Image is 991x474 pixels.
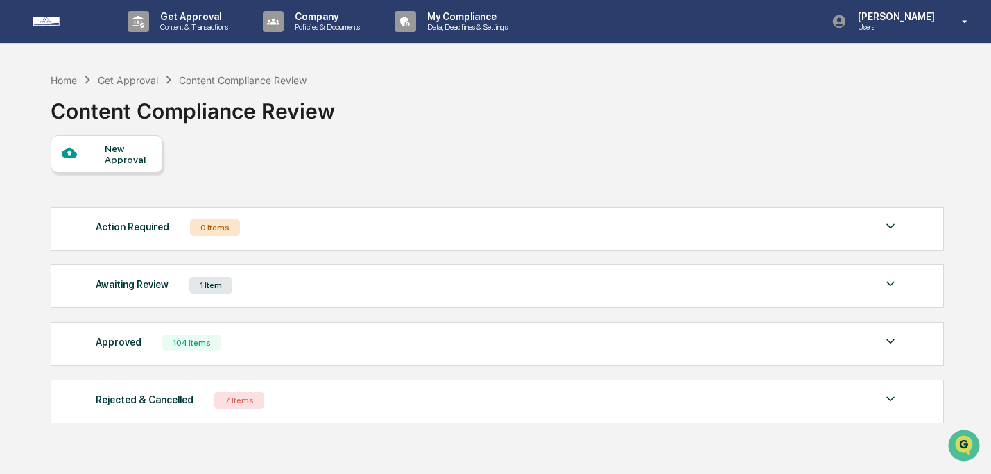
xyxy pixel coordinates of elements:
div: New Approval [105,143,151,165]
p: Content & Transactions [149,22,235,32]
img: caret [882,276,899,292]
p: How can we help? [14,29,252,51]
p: [PERSON_NAME] [847,11,942,22]
p: Policies & Documents [284,22,367,32]
span: Data Lookup [28,201,87,215]
div: 🗄️ [101,176,112,187]
div: Action Required [96,218,169,236]
a: Powered byPylon [98,235,168,246]
div: Home [51,74,77,86]
div: Awaiting Review [96,276,169,294]
p: Company [284,11,367,22]
div: 104 Items [162,335,221,351]
span: Attestations [114,175,172,189]
div: Content Compliance Review [179,74,307,86]
p: My Compliance [416,11,515,22]
div: 🔎 [14,203,25,214]
img: caret [882,333,899,350]
img: caret [882,218,899,235]
div: 0 Items [190,219,240,236]
img: caret [882,391,899,407]
a: 🖐️Preclearance [8,169,95,194]
div: Content Compliance Review [51,87,335,124]
div: 🖐️ [14,176,25,187]
div: Rejected & Cancelled [96,391,193,409]
div: 7 Items [214,392,264,409]
button: Start new chat [236,110,252,127]
div: We're available if you need us! [47,120,175,131]
div: Get Approval [98,74,158,86]
div: Start new chat [47,106,227,120]
a: 🗄️Attestations [95,169,178,194]
p: Data, Deadlines & Settings [416,22,515,32]
span: Preclearance [28,175,89,189]
a: 🔎Data Lookup [8,196,93,221]
img: logo [33,17,100,26]
div: 1 Item [189,277,232,294]
iframe: Open customer support [947,428,984,466]
span: Pylon [138,235,168,246]
p: Get Approval [149,11,235,22]
p: Users [847,22,942,32]
img: 1746055101610-c473b297-6a78-478c-a979-82029cc54cd1 [14,106,39,131]
div: Approved [96,333,141,351]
